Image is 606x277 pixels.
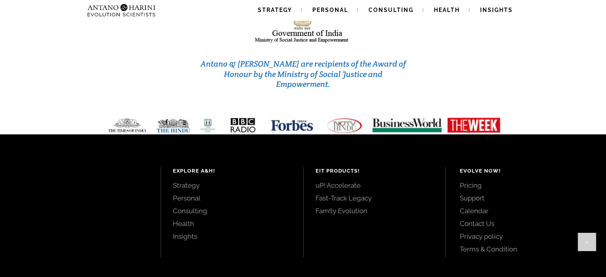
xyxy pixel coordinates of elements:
a: Fast-Track Legacy [316,194,434,202]
span: Strategy [258,7,292,13]
a: Pricing [460,181,588,190]
span: Insights [480,7,513,13]
h4: EIT Products! [316,167,434,175]
span: Personal [312,7,348,13]
h3: Antano & [PERSON_NAME] are recipients of the Award of Honour by the Ministry of Social Justice an... [198,59,408,90]
a: Insights [173,232,291,241]
a: Strategy [173,181,291,190]
a: Fam!ly Evolution [316,206,434,215]
h4: Explore A&H! [173,167,291,175]
a: uP! Accelerate [316,181,434,190]
span: Health [434,7,460,13]
a: Contact Us [460,219,588,228]
a: Health [173,219,291,228]
a: Calendar [460,206,588,215]
img: Media-Strip [99,117,507,134]
a: Support [460,194,588,202]
a: Personal [173,194,291,202]
a: Consulting [173,206,291,215]
span: Consulting [369,7,414,13]
a: Terms & Condition [460,245,588,253]
h4: Evolve Now! [460,167,588,175]
a: Privacy policy [460,232,588,241]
